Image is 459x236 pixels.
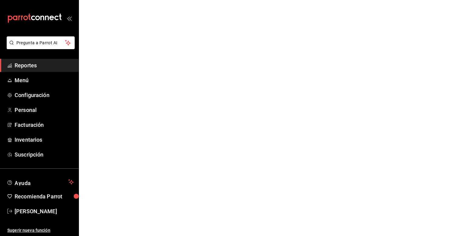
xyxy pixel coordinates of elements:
[15,136,74,144] span: Inventarios
[15,150,74,159] span: Suscripción
[67,16,72,21] button: open_drawer_menu
[7,36,75,49] button: Pregunta a Parrot AI
[15,121,74,129] span: Facturación
[16,40,65,46] span: Pregunta a Parrot AI
[15,91,74,99] span: Configuración
[15,61,74,69] span: Reportes
[7,227,74,234] span: Sugerir nueva función
[4,44,75,50] a: Pregunta a Parrot AI
[15,192,74,201] span: Recomienda Parrot
[15,76,74,84] span: Menú
[15,106,74,114] span: Personal
[15,178,66,186] span: Ayuda
[15,207,74,215] span: [PERSON_NAME]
